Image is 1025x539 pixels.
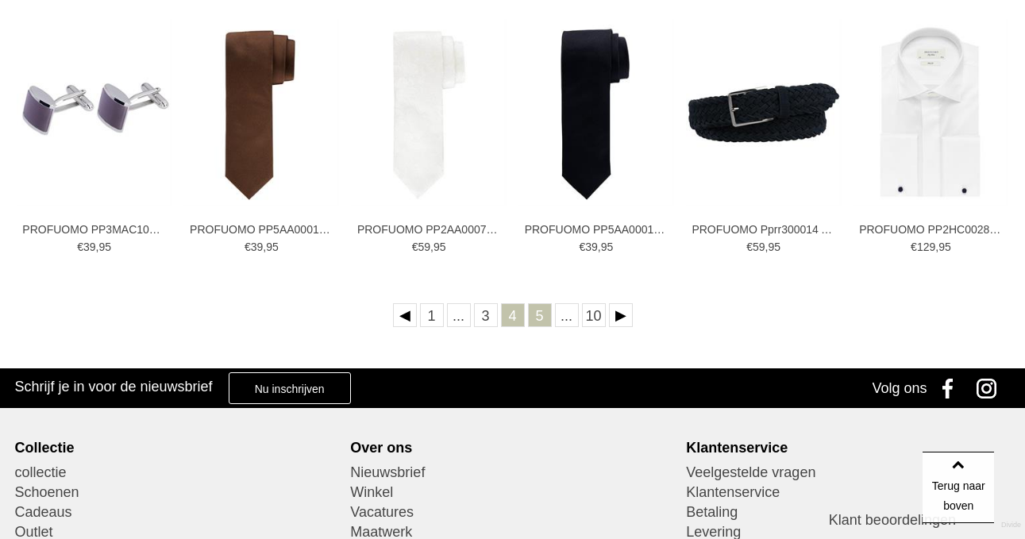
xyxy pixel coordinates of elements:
[555,303,579,327] a: ...
[350,483,674,502] a: Winkel
[350,463,674,483] a: Nieuwsbrief
[96,241,99,253] span: ,
[190,222,333,237] a: PROFUOMO PP5AA0001K Accessoires
[601,241,614,253] span: 95
[14,502,338,522] a: Cadeaus
[183,19,339,206] img: PROFUOMO PP5AA0001K Accessoires
[266,241,279,253] span: 95
[351,19,507,206] img: PROFUOMO PP2AA0007A Accessoires
[768,241,780,253] span: 95
[434,241,446,253] span: 95
[474,303,498,327] a: 3
[853,19,1008,206] img: PROFUOMO PP2HC0028 Overhemden
[17,19,172,206] img: PROFUOMO PP3MAC109B Accessoires
[77,241,83,253] span: €
[412,241,418,253] span: €
[83,241,96,253] span: 39
[350,502,674,522] a: Vacatures
[263,241,266,253] span: ,
[686,463,1010,483] a: Veelgestelde vragen
[98,241,111,253] span: 95
[686,483,1010,502] a: Klantenservice
[829,511,993,529] h3: Klant beoordelingen
[585,241,598,253] span: 39
[609,303,633,327] a: Volgende
[528,303,552,327] a: 5
[420,303,444,327] a: 1
[14,483,338,502] a: Schoenen
[582,303,606,327] a: 10
[917,241,935,253] span: 129
[14,439,338,456] div: Collectie
[418,241,430,253] span: 59
[579,241,585,253] span: €
[938,241,951,253] span: 95
[350,439,674,456] div: Over ons
[525,222,668,237] a: PROFUOMO PP5AA0001A Accessoires
[393,303,417,327] a: Vorige
[971,368,1011,408] a: Instagram
[1001,515,1021,535] a: Divide
[746,241,753,253] span: €
[430,241,434,253] span: ,
[357,222,500,237] a: PROFUOMO PP2AA0007A Accessoires
[859,222,1002,237] a: PROFUOMO PP2HC0028 Overhemden
[686,439,1010,456] div: Klantenservice
[873,368,927,408] div: Volg ons
[935,241,938,253] span: ,
[692,222,834,237] a: PROFUOMO Pprr300014 Accessoires
[753,241,765,253] span: 59
[245,241,251,253] span: €
[923,452,994,523] a: Terug naar boven
[765,241,769,253] span: ,
[686,502,1010,522] a: Betaling
[501,303,525,327] a: 4
[229,372,351,404] a: Nu inschrijven
[518,19,674,206] img: PROFUOMO PP5AA0001A Accessoires
[14,463,338,483] a: collectie
[931,368,971,408] a: Facebook
[686,19,842,206] img: PROFUOMO Pprr300014 Accessoires
[447,303,471,327] a: ...
[14,378,212,395] h3: Schrijf je in voor de nieuwsbrief
[251,241,264,253] span: 39
[911,241,917,253] span: €
[22,222,165,237] a: PROFUOMO PP3MAC109B Accessoires
[598,241,601,253] span: ,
